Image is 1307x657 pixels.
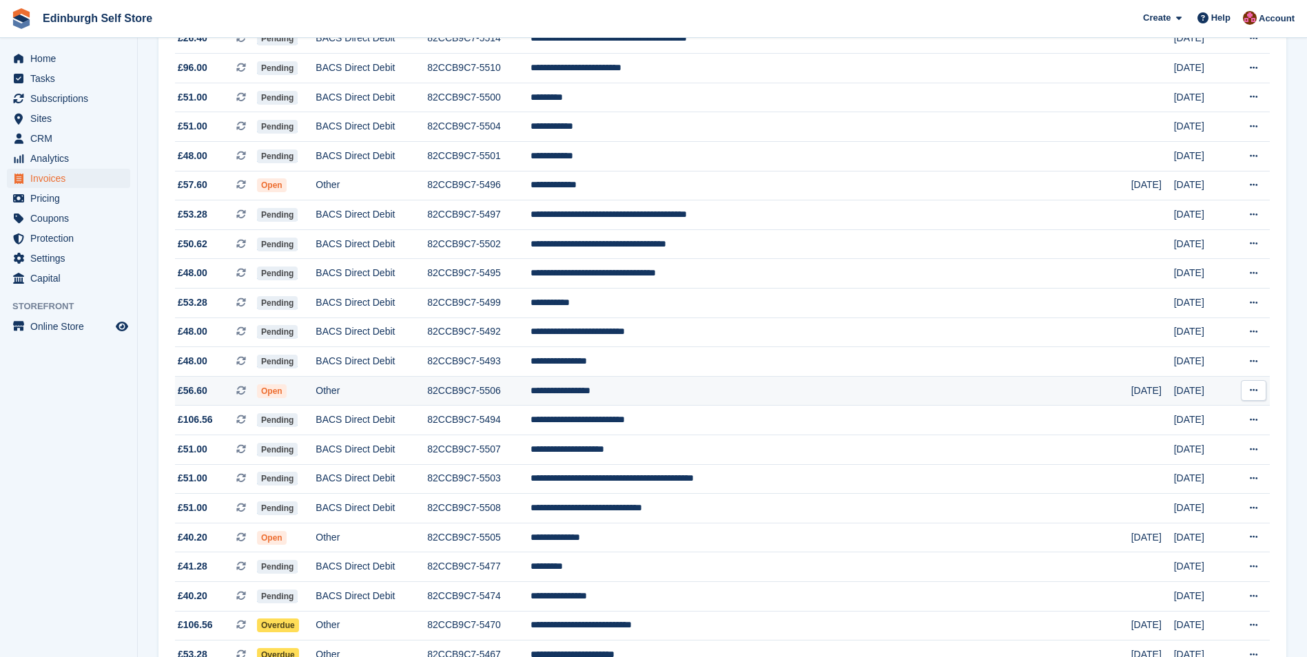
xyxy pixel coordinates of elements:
[7,317,130,336] a: menu
[178,413,213,427] span: £106.56
[427,611,531,640] td: 82CCB9C7-5470
[1174,259,1229,289] td: [DATE]
[37,7,158,30] a: Edinburgh Self Store
[1211,11,1231,25] span: Help
[257,296,298,310] span: Pending
[1174,200,1229,230] td: [DATE]
[30,249,113,268] span: Settings
[257,91,298,105] span: Pending
[316,435,427,465] td: BACS Direct Debit
[316,289,427,318] td: BACS Direct Debit
[427,523,531,552] td: 82CCB9C7-5505
[427,289,531,318] td: 82CCB9C7-5499
[1174,24,1229,54] td: [DATE]
[178,501,207,515] span: £51.00
[257,61,298,75] span: Pending
[1174,112,1229,142] td: [DATE]
[316,347,427,377] td: BACS Direct Debit
[257,472,298,486] span: Pending
[316,406,427,435] td: BACS Direct Debit
[257,384,287,398] span: Open
[427,83,531,112] td: 82CCB9C7-5500
[257,120,298,134] span: Pending
[427,317,531,347] td: 82CCB9C7-5492
[178,266,207,280] span: £48.00
[427,406,531,435] td: 82CCB9C7-5494
[427,435,531,465] td: 82CCB9C7-5507
[1259,12,1295,25] span: Account
[316,83,427,112] td: BACS Direct Debit
[427,494,531,523] td: 82CCB9C7-5508
[7,169,130,188] a: menu
[1174,611,1229,640] td: [DATE]
[1243,11,1257,25] img: Lucy Michalec
[257,178,287,192] span: Open
[316,464,427,494] td: BACS Direct Debit
[178,559,207,574] span: £41.28
[7,89,130,108] a: menu
[257,267,298,280] span: Pending
[30,69,113,88] span: Tasks
[7,189,130,208] a: menu
[1174,54,1229,83] td: [DATE]
[7,229,130,248] a: menu
[30,189,113,208] span: Pricing
[1174,581,1229,611] td: [DATE]
[257,590,298,603] span: Pending
[427,171,531,200] td: 82CCB9C7-5496
[257,355,298,368] span: Pending
[178,149,207,163] span: £48.00
[257,325,298,339] span: Pending
[316,54,427,83] td: BACS Direct Debit
[1131,611,1174,640] td: [DATE]
[178,90,207,105] span: £51.00
[1174,406,1229,435] td: [DATE]
[1174,523,1229,552] td: [DATE]
[316,259,427,289] td: BACS Direct Debit
[178,384,207,398] span: £56.60
[7,109,130,128] a: menu
[1174,376,1229,406] td: [DATE]
[257,208,298,222] span: Pending
[7,129,130,148] a: menu
[1174,83,1229,112] td: [DATE]
[1131,523,1174,552] td: [DATE]
[178,119,207,134] span: £51.00
[257,32,298,45] span: Pending
[427,200,531,230] td: 82CCB9C7-5497
[114,318,130,335] a: Preview store
[178,442,207,457] span: £51.00
[257,560,298,574] span: Pending
[7,69,130,88] a: menu
[316,317,427,347] td: BACS Direct Debit
[427,347,531,377] td: 82CCB9C7-5493
[316,112,427,142] td: BACS Direct Debit
[427,552,531,582] td: 82CCB9C7-5477
[427,54,531,83] td: 82CCB9C7-5510
[257,413,298,427] span: Pending
[178,31,207,45] span: £26.40
[178,295,207,310] span: £53.28
[257,618,299,632] span: Overdue
[30,129,113,148] span: CRM
[178,324,207,339] span: £48.00
[316,171,427,200] td: Other
[178,530,207,545] span: £40.20
[178,589,207,603] span: £40.20
[427,259,531,289] td: 82CCB9C7-5495
[316,200,427,230] td: BACS Direct Debit
[316,523,427,552] td: Other
[1131,171,1174,200] td: [DATE]
[178,178,207,192] span: £57.60
[12,300,137,313] span: Storefront
[30,169,113,188] span: Invoices
[7,249,130,268] a: menu
[7,149,130,168] a: menu
[257,531,287,545] span: Open
[257,501,298,515] span: Pending
[1174,347,1229,377] td: [DATE]
[30,269,113,288] span: Capital
[1174,435,1229,465] td: [DATE]
[7,269,130,288] a: menu
[30,229,113,248] span: Protection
